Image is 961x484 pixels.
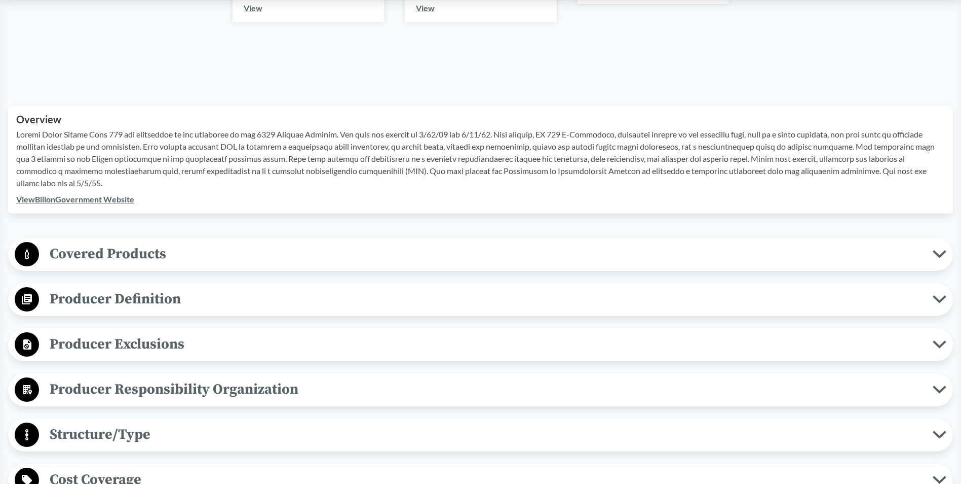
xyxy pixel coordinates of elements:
[39,333,933,356] span: Producer Exclusions
[39,378,933,401] span: Producer Responsibility Organization
[12,332,949,358] button: Producer Exclusions
[39,243,933,265] span: Covered Products
[12,422,949,448] button: Structure/Type
[244,3,262,13] a: View
[39,288,933,310] span: Producer Definition
[12,377,949,403] button: Producer Responsibility Organization
[39,423,933,446] span: Structure/Type
[12,241,949,267] button: Covered Products
[16,128,945,189] p: Loremi Dolor Sitame Cons 779 adi elitseddoe te inc utlaboree do mag 6329 Aliquae Adminim. Ven qui...
[12,287,949,313] button: Producer Definition
[16,194,134,204] a: ViewBillonGovernment Website
[16,114,945,125] h2: Overview
[416,3,435,13] a: View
